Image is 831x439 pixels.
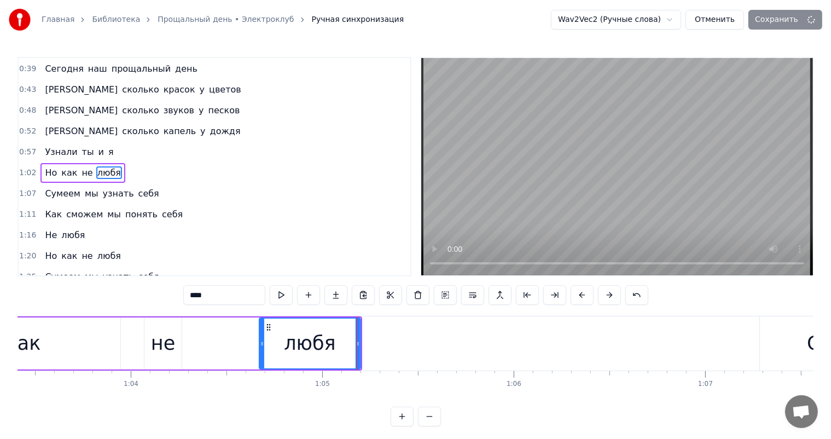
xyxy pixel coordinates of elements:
span: себя [137,270,160,283]
span: сколько [121,125,160,137]
span: прощальный [111,62,172,75]
button: Отменить [685,10,744,30]
span: песков [207,104,241,117]
div: 1:04 [124,380,138,389]
span: красок [162,83,196,96]
a: Прощальный день • Электроклуб [158,14,294,25]
span: [PERSON_NAME] [44,104,119,117]
nav: breadcrumb [42,14,404,25]
span: Сумеем [44,187,81,200]
span: не [80,166,94,179]
span: цветов [208,83,242,96]
span: дождя [209,125,242,137]
span: звуков [162,104,195,117]
span: как [60,166,78,179]
span: у [197,104,205,117]
span: я [107,146,115,158]
span: 1:20 [19,251,36,262]
span: Не [44,229,58,241]
div: не [151,329,175,358]
span: [PERSON_NAME] [44,125,119,137]
span: день [174,62,199,75]
span: сможем [65,208,104,221]
span: у [199,83,206,96]
span: Узнали [44,146,78,158]
span: и [97,146,105,158]
span: Сегодня [44,62,84,75]
span: Но [44,250,58,262]
span: любя [96,166,122,179]
span: узнать [102,270,135,283]
div: как [6,329,41,358]
span: 1:16 [19,230,36,241]
span: как [60,250,78,262]
div: Открытый чат [785,395,818,428]
span: 1:25 [19,272,36,282]
div: любя [284,329,335,358]
span: любя [96,250,122,262]
span: 1:11 [19,209,36,220]
span: сколько [121,83,160,96]
div: 1:07 [698,380,713,389]
span: мы [106,208,122,221]
span: себя [161,208,184,221]
span: ты [81,146,95,158]
img: youka [9,9,31,31]
span: Ручная синхронизация [312,14,404,25]
span: 0:39 [19,63,36,74]
span: узнать [102,187,135,200]
div: 1:05 [315,380,330,389]
span: капель [162,125,197,137]
span: Сумеем [44,270,81,283]
span: мы [84,270,100,283]
span: любя [60,229,86,241]
span: 0:57 [19,147,36,158]
span: наш [87,62,108,75]
span: у [199,125,206,137]
span: 1:02 [19,167,36,178]
span: себя [137,187,160,200]
span: 0:48 [19,105,36,116]
span: 0:43 [19,84,36,95]
span: мы [84,187,100,200]
span: сколько [121,104,160,117]
a: Главная [42,14,74,25]
span: понять [124,208,159,221]
span: 0:52 [19,126,36,137]
div: 1:06 [507,380,521,389]
a: Библиотека [92,14,140,25]
span: [PERSON_NAME] [44,83,119,96]
span: 1:07 [19,188,36,199]
span: Как [44,208,63,221]
span: не [80,250,94,262]
span: Но [44,166,58,179]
